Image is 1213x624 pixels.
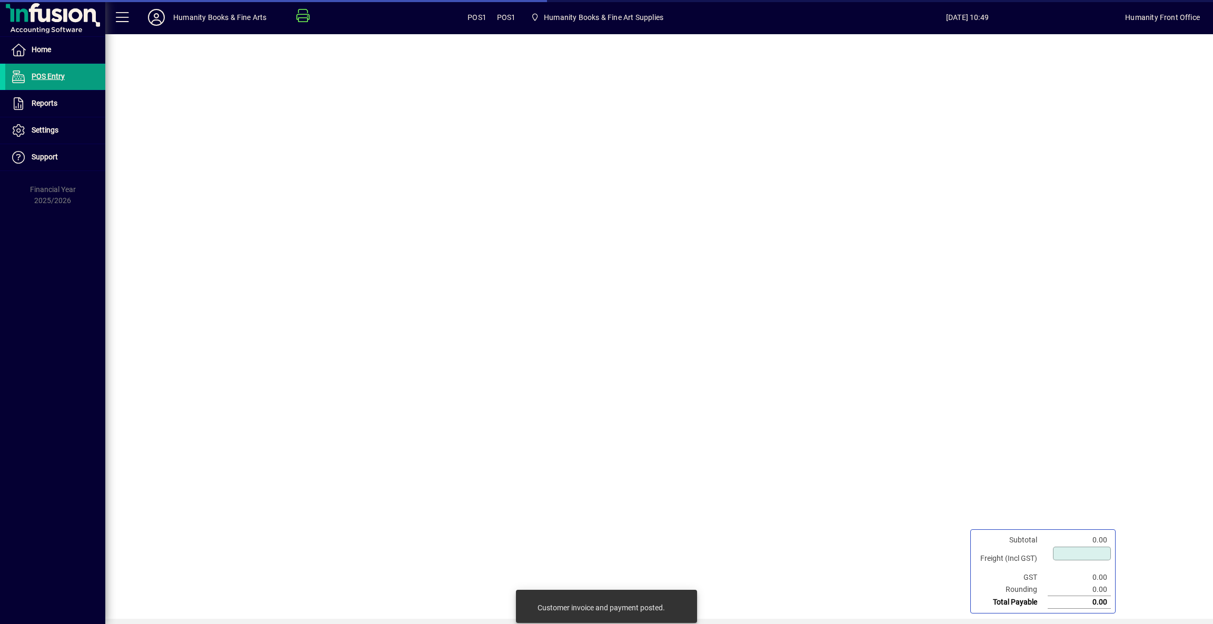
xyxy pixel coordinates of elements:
span: Humanity Books & Fine Art Supplies [526,8,668,27]
td: Subtotal [975,534,1048,546]
td: Total Payable [975,596,1048,609]
td: 0.00 [1048,571,1111,583]
span: Home [32,45,51,54]
td: 0.00 [1048,583,1111,596]
a: Reports [5,90,105,117]
span: [DATE] 10:49 [809,9,1125,26]
div: Humanity Books & Fine Arts [173,9,267,26]
td: 0.00 [1048,534,1111,546]
button: Profile [140,8,173,27]
span: Support [32,153,58,161]
a: Settings [5,117,105,144]
a: Support [5,144,105,170]
div: Humanity Front Office [1125,9,1200,26]
div: Customer invoice and payment posted. [538,602,665,613]
span: Humanity Books & Fine Art Supplies [544,9,663,26]
td: Freight (Incl GST) [975,546,1048,571]
a: Home [5,37,105,63]
td: 0.00 [1048,596,1111,609]
span: Settings [32,126,58,134]
span: Reports [32,99,57,107]
span: POS1 [468,9,486,26]
span: POS1 [497,9,516,26]
td: Rounding [975,583,1048,596]
td: GST [975,571,1048,583]
span: POS Entry [32,72,65,80]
